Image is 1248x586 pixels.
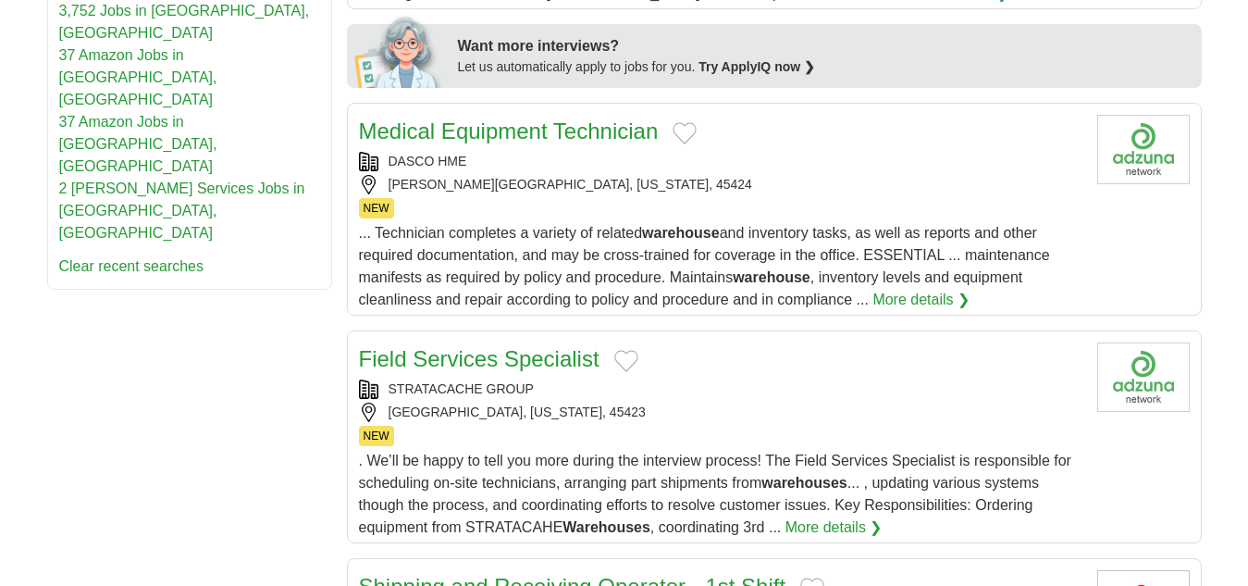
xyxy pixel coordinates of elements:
span: NEW [359,198,394,218]
strong: warehouses [761,475,846,491]
a: Medical Equipment Technician [359,118,659,143]
img: Company logo [1097,115,1190,184]
div: DASCO HME [359,152,1082,171]
span: ... Technician completes a variety of related and inventory tasks, as well as reports and other r... [359,225,1050,307]
button: Add to favorite jobs [673,122,697,144]
span: NEW [359,426,394,446]
img: apply-iq-scientist.png [354,14,444,88]
a: 2 [PERSON_NAME] Services Jobs in [GEOGRAPHIC_DATA], [GEOGRAPHIC_DATA] [59,181,305,241]
div: Want more interviews? [458,35,1191,57]
a: 37 Amazon Jobs in [GEOGRAPHIC_DATA], [GEOGRAPHIC_DATA] [59,47,217,107]
a: More details ❯ [872,289,970,311]
a: 37 Amazon Jobs in [GEOGRAPHIC_DATA], [GEOGRAPHIC_DATA] [59,114,217,174]
strong: warehouse [642,225,720,241]
strong: Warehouses [562,519,650,535]
strong: warehouse [733,269,810,285]
a: Field Services Specialist [359,346,599,371]
img: Company logo [1097,343,1190,412]
div: Let us automatically apply to jobs for you. [458,57,1191,77]
a: 3,752 Jobs in [GEOGRAPHIC_DATA], [GEOGRAPHIC_DATA] [59,3,310,41]
div: [GEOGRAPHIC_DATA], [US_STATE], 45423 [359,403,1082,422]
div: STRATACACHE GROUP [359,380,1082,399]
a: Clear recent searches [59,258,204,274]
button: Add to favorite jobs [614,350,638,372]
span: . We’ll be happy to tell you more during the interview process! The Field Services Specialist is ... [359,453,1071,535]
a: Try ApplyIQ now ❯ [698,59,815,74]
a: More details ❯ [785,517,883,539]
div: [PERSON_NAME][GEOGRAPHIC_DATA], [US_STATE], 45424 [359,175,1082,194]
